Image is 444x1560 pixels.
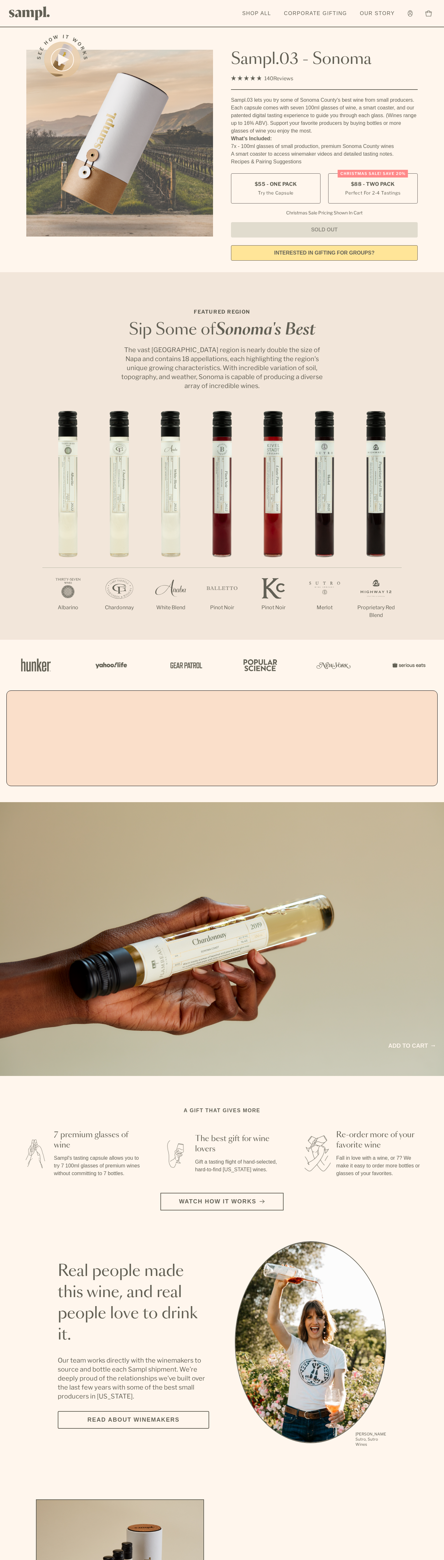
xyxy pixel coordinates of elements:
[119,308,325,316] p: Featured Region
[58,1356,209,1401] p: Our team works directly with the winemakers to source and bottle each Sampl shipment. We’re deepl...
[255,181,297,188] span: $55 - One Pack
[235,1241,386,1448] ul: carousel
[299,411,350,632] li: 6 / 7
[94,604,145,611] p: Chardonnay
[195,1158,282,1174] p: Gift a tasting flight of hand-selected, hard-to-find [US_STATE] wines.
[145,604,196,611] p: White Blend
[231,136,272,141] strong: What’s Included:
[388,1042,435,1050] a: Add to cart
[350,604,402,619] p: Proprietary Red Blend
[248,604,299,611] p: Pinot Noir
[166,651,204,679] img: Artboard_5_7fdae55a-36fd-43f7-8bfd-f74a06a2878e_x450.png
[314,651,353,679] img: Artboard_3_0b291449-6e8c-4d07-b2c2-3f3601a19cd1_x450.png
[145,411,196,632] li: 3 / 7
[94,411,145,632] li: 2 / 7
[42,411,94,632] li: 1 / 7
[119,322,325,338] h2: Sip Some of
[58,1261,209,1346] h2: Real people made this wine, and real people love to drink it.
[196,604,248,611] p: Pinot Noir
[239,6,274,21] a: Shop All
[248,411,299,632] li: 5 / 7
[231,158,418,166] li: Recipes & Pairing Suggestions
[91,651,130,679] img: Artboard_6_04f9a106-072f-468a-bdd7-f11783b05722_x450.png
[231,245,418,261] a: interested in gifting for groups?
[54,1154,141,1177] p: Sampl's tasting capsule allows you to try 7 100ml glasses of premium wines without committing to ...
[58,1411,209,1429] a: Read about Winemakers
[336,1130,423,1150] h3: Re-order more of your favorite wine
[231,96,418,135] div: Sampl.03 lets you try some of Sonoma County's best wine from small producers. Each capsule comes ...
[9,6,50,20] img: Sampl logo
[235,1241,386,1448] div: slide 1
[195,1134,282,1154] h3: The best gift for wine lovers
[184,1107,260,1114] h2: A gift that gives more
[231,222,418,238] button: Sold Out
[216,322,315,338] em: Sonoma's Best
[240,651,278,679] img: Artboard_4_28b4d326-c26e-48f9-9c80-911f17d6414e_x450.png
[355,1432,386,1447] p: [PERSON_NAME] Sutro, Sutro Wines
[389,651,427,679] img: Artboard_7_5b34974b-f019-449e-91fb-745f8d0877ee_x450.png
[345,189,400,196] small: Perfect For 2-4 Tastings
[231,74,293,83] div: 140Reviews
[350,411,402,640] li: 7 / 7
[231,143,418,150] li: 7x - 100ml glasses of small production, premium Sonoma County wines
[231,50,418,69] h1: Sampl.03 - Sonoma
[160,1193,284,1210] button: Watch how it works
[299,604,350,611] p: Merlot
[42,604,94,611] p: Albarino
[44,42,80,78] button: See how it works
[264,75,273,82] span: 140
[196,411,248,632] li: 4 / 7
[231,150,418,158] li: A smart coaster to access winemaker videos and detailed tasting notes.
[54,1130,141,1150] h3: 7 premium glasses of wine
[26,50,213,237] img: Sampl.03 - Sonoma
[281,6,350,21] a: Corporate Gifting
[338,170,408,178] div: Christmas SALE! Save 20%
[283,210,366,216] li: Christmas Sale Pricing Shown In Cart
[357,6,398,21] a: Our Story
[17,651,55,679] img: Artboard_1_c8cd28af-0030-4af1-819c-248e302c7f06_x450.png
[351,181,395,188] span: $88 - Two Pack
[273,75,293,82] span: Reviews
[258,189,294,196] small: Try the Capsule
[119,345,325,390] p: The vast [GEOGRAPHIC_DATA] region is nearly double the size of Napa and contains 18 appellations,...
[336,1154,423,1177] p: Fall in love with a wine, or 7? We make it easy to order more bottles or glasses of your favorites.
